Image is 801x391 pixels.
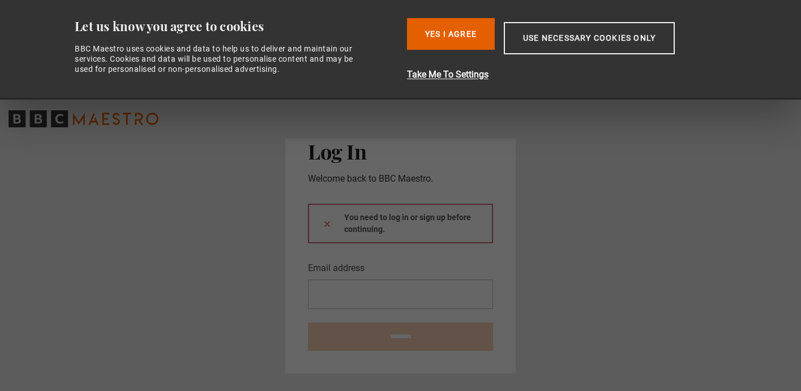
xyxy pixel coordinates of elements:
svg: BBC Maestro [8,110,159,127]
h2: Log In [308,139,493,163]
label: Email address [308,261,365,275]
button: Use necessary cookies only [504,22,675,54]
div: Let us know you agree to cookies [75,18,398,35]
button: Take Me To Settings [407,68,735,81]
button: Yes I Agree [407,18,495,50]
p: Welcome back to BBC Maestro. [308,172,493,186]
div: You need to log in or sign up before continuing. [308,204,493,243]
div: BBC Maestro uses cookies and data to help us to deliver and maintain our services. Cookies and da... [75,44,366,75]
